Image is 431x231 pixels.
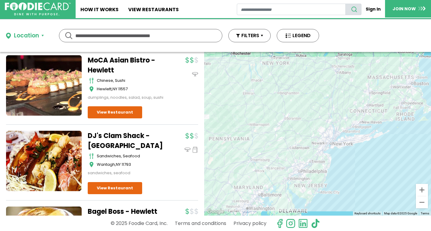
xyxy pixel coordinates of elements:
div: , [97,86,163,92]
a: View Restaurant [88,182,142,194]
button: Zoom out [416,196,428,208]
span: NY [113,86,117,92]
div: Location [14,31,39,40]
a: MoCA Asian Bistro - Hewlett [88,55,163,75]
button: FILTERS [228,29,271,42]
a: Open this area in Google Maps (opens a new window) [206,208,226,216]
span: NY [116,162,121,167]
button: LEGEND [277,29,319,42]
a: View Restaurant [88,106,142,118]
img: pickup_icon.svg [192,147,198,153]
img: dinein_icon.svg [184,147,191,153]
div: , [97,162,163,168]
img: tiktok.svg [311,219,320,228]
a: Privacy policy [233,218,266,229]
span: 11557 [118,86,128,92]
img: map_icon.svg [89,162,94,168]
a: DJ's Clam Shack - [GEOGRAPHIC_DATA] [88,131,163,151]
img: map_icon.svg [89,86,94,92]
span: Hewlett [97,86,112,92]
div: sandwiches, seafood [88,170,163,176]
div: chinese, sushi [97,78,163,84]
a: Terms [421,212,429,215]
a: Terms and conditions [175,218,226,229]
a: Sign In [361,4,385,15]
img: Google [206,208,226,216]
img: dinein_icon.svg [192,71,198,77]
img: cutlery_icon.svg [89,78,94,84]
button: Location [6,31,44,40]
a: Bagel Boss - Hewlett [88,207,163,217]
img: FoodieCard; Eat, Drink, Save, Donate [5,2,71,16]
img: cutlery_icon.svg [89,153,94,159]
button: Keyboard shortcuts [354,211,380,216]
span: Map data ©2025 Google [384,212,417,215]
svg: check us out on facebook [275,219,285,228]
div: sandwiches, seafood [97,153,163,159]
span: 11793 [122,162,131,167]
p: © 2025 Foodie Card, Inc. [111,218,168,229]
img: linkedin.svg [298,219,308,228]
button: Zoom in [416,184,428,196]
div: dumplings, noodles, salad, soup, sushi [88,95,163,101]
button: search [345,4,361,15]
span: Wantagh [97,162,115,167]
input: restaurant search [237,4,346,15]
